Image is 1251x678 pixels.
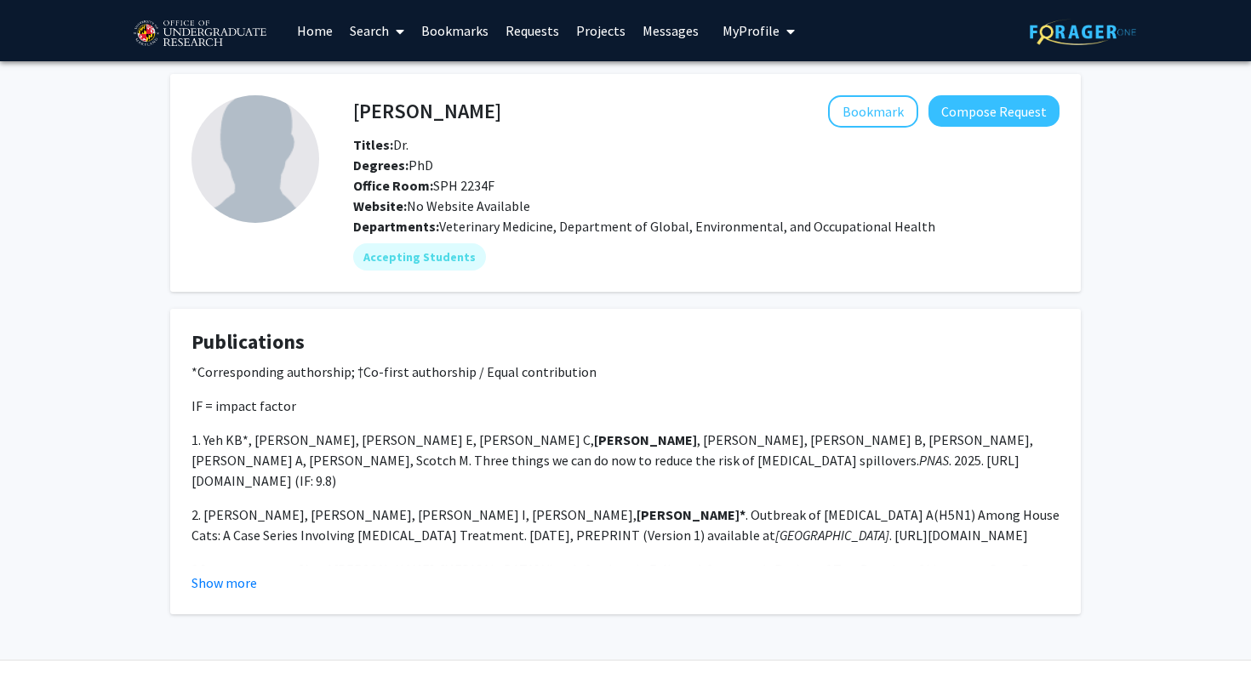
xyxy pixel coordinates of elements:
[191,430,1060,491] p: 1. Yeh KB*, [PERSON_NAME], [PERSON_NAME] E, [PERSON_NAME] C, , [PERSON_NAME], [PERSON_NAME] B, [P...
[288,1,341,60] a: Home
[928,95,1060,127] button: Compose Request to Kristen Coleman
[341,1,413,60] a: Search
[775,527,889,544] em: [GEOGRAPHIC_DATA]
[353,95,501,127] h4: [PERSON_NAME]
[413,1,497,60] a: Bookmarks
[828,95,918,128] button: Add Kristen Coleman to Bookmarks
[128,13,271,55] img: University of Maryland Logo
[353,243,486,271] mat-chip: Accepting Students
[637,506,745,523] strong: [PERSON_NAME]*
[353,136,393,153] b: Titles:
[1030,19,1136,45] img: ForagerOne Logo
[353,157,408,174] b: Degrees:
[353,157,433,174] span: PhD
[723,22,780,39] span: My Profile
[439,218,935,235] span: Veterinary Medicine, Department of Global, Environmental, and Occupational Health
[191,362,1060,382] p: *Corresponding authorship; †Co-first authorship / Equal contribution
[919,452,949,469] em: PNAS
[191,504,1060,545] p: 2. [PERSON_NAME], [PERSON_NAME], [PERSON_NAME] I, [PERSON_NAME], . Outbreak of [MEDICAL_DATA] A(H...
[353,177,433,194] b: Office Room:
[191,330,1060,355] h4: Publications
[353,197,530,214] span: No Website Available
[191,573,257,593] button: Show more
[353,197,407,214] b: Website:
[353,218,439,235] b: Departments:
[634,1,707,60] a: Messages
[568,1,634,60] a: Projects
[497,1,568,60] a: Requests
[353,177,494,194] span: SPH 2234F
[594,431,697,448] strong: [PERSON_NAME]
[191,396,1060,416] p: IF = impact factor
[191,95,319,223] img: Profile Picture
[13,601,72,665] iframe: Chat
[191,559,1060,600] p: 3. and [PERSON_NAME]. [MEDICAL_DATA] Virus Infections in Felines: A Systematic Review of Two Deca...
[353,136,408,153] span: Dr.
[201,561,310,578] strong: [PERSON_NAME]*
